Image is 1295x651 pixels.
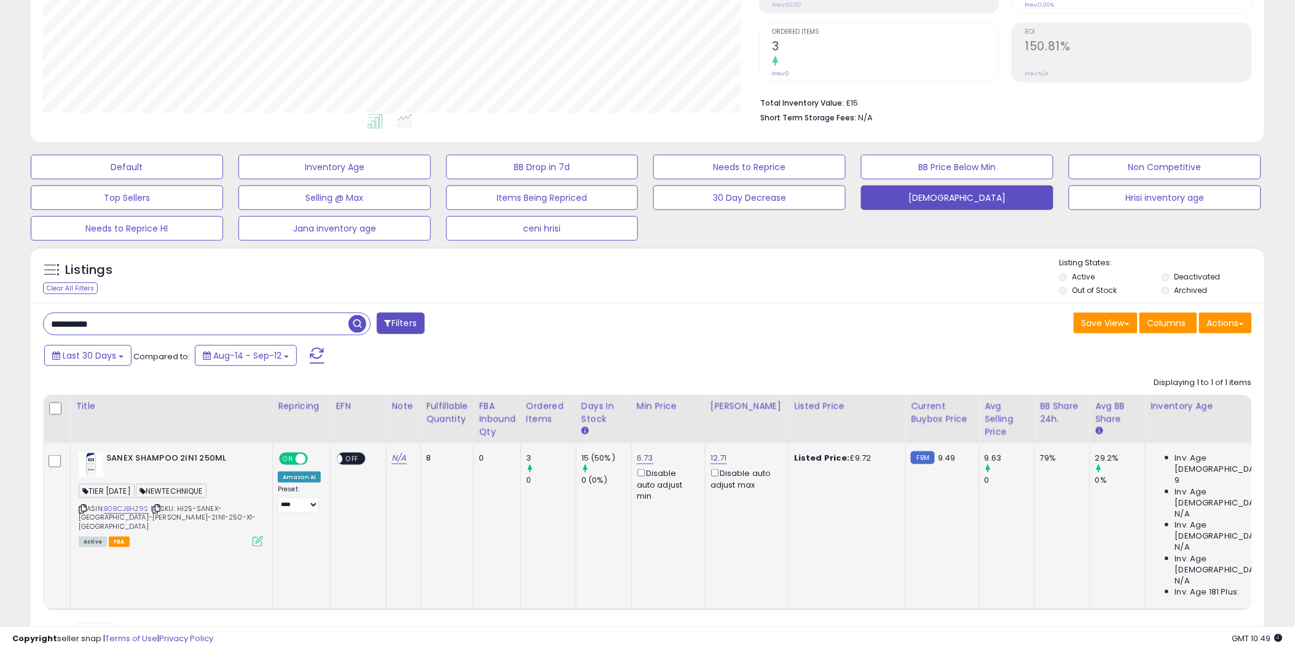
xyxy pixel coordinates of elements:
[1175,486,1288,509] span: Inv. Age [DEMOGRAPHIC_DATA]:
[1072,285,1117,295] label: Out of Stock
[773,70,790,77] small: Prev: 0
[911,451,935,464] small: FBM
[526,475,576,486] div: 0
[911,400,974,426] div: Current Buybox Price
[1175,587,1240,598] span: Inv. Age 181 Plus:
[79,504,256,531] span: | SKU: HI25-SANEX-[GEOGRAPHIC_DATA]-[PERSON_NAME]-2IN1-250-X1-[GEOGRAPHIC_DATA]
[213,349,281,362] span: Aug-14 - Sep-12
[1154,377,1252,389] div: Displaying 1 to 1 of 1 items
[1140,313,1197,333] button: Columns
[79,537,107,547] span: All listings currently available for purchase on Amazon
[637,400,700,413] div: Min Price
[43,283,98,294] div: Clear All Filters
[985,475,1034,486] div: 0
[581,426,589,437] small: Days In Stock.
[479,453,511,464] div: 0
[12,633,57,644] strong: Copyright
[63,349,116,362] span: Last 30 Days
[133,351,190,362] span: Compared to:
[278,472,321,483] div: Amazon AI
[44,345,132,366] button: Last 30 Days
[479,400,516,439] div: FBA inbound Qty
[985,400,1029,439] div: Avg Selling Price
[238,216,431,241] button: Jana inventory age
[446,155,639,179] button: BB Drop in 7d
[12,633,213,645] div: seller snap | |
[343,454,363,464] span: OFF
[761,98,844,108] b: Total Inventory Value:
[105,633,157,644] a: Terms of Use
[76,400,267,413] div: Title
[238,155,431,179] button: Inventory Age
[31,155,223,179] button: Default
[1069,155,1261,179] button: Non Competitive
[526,453,576,464] div: 3
[794,400,900,413] div: Listed Price
[392,400,415,413] div: Note
[1147,317,1186,329] span: Columns
[1069,185,1261,210] button: Hrisi inventory age
[1175,542,1190,553] span: N/A
[1095,426,1103,437] small: Avg BB Share.
[446,185,639,210] button: Items Being Repriced
[1072,271,1095,282] label: Active
[1175,575,1190,587] span: N/A
[581,475,631,486] div: 0 (0%)
[637,452,653,464] a: 6.73
[106,453,256,467] b: SANEX SHAMPOO 2IN1 250ML
[1151,400,1292,413] div: Inventory Age
[280,454,296,464] span: ON
[1095,475,1145,486] div: 0%
[637,467,696,502] div: Disable auto adjust min
[710,400,784,413] div: [PERSON_NAME]
[761,95,1243,109] li: £15
[794,453,896,464] div: £9.72
[306,454,326,464] span: OFF
[377,313,425,334] button: Filters
[1025,29,1251,36] span: ROI
[1175,509,1190,520] span: N/A
[938,452,956,464] span: 9.49
[1074,313,1138,333] button: Save View
[426,453,464,464] div: 8
[1175,453,1288,475] span: Inv. Age [DEMOGRAPHIC_DATA]:
[1095,453,1145,464] div: 29.2%
[278,400,325,413] div: Repricing
[761,112,857,123] b: Short Term Storage Fees:
[195,345,297,366] button: Aug-14 - Sep-12
[1040,453,1080,464] div: 79%
[79,453,103,477] img: 31t1WTCPK-L._SL40_.jpg
[794,452,850,464] b: Listed Price:
[1232,633,1283,644] span: 2025-10-13 10:49 GMT
[136,484,207,498] span: NEWTECHNIQUE
[31,216,223,241] button: Needs to Reprice HI
[65,262,112,279] h5: Listings
[1059,257,1264,269] p: Listing States:
[1175,271,1221,282] label: Deactivated
[1025,1,1055,9] small: Prev: 0.00%
[238,185,431,210] button: Selling @ Max
[773,29,999,36] span: Ordered Items
[1040,400,1085,426] div: BB Share 24h.
[1175,475,1180,486] span: 9
[79,484,135,498] span: TIER [DATE]
[773,39,999,56] h2: 3
[653,185,846,210] button: 30 Day Decrease
[159,633,213,644] a: Privacy Policy
[1175,285,1208,295] label: Archived
[1095,400,1140,426] div: Avg BB Share
[581,453,631,464] div: 15 (50%)
[1025,70,1049,77] small: Prev: N/A
[446,216,639,241] button: ceni hrisi
[426,400,468,426] div: Fulfillable Quantity
[773,1,802,9] small: Prev: £0.00
[859,112,873,123] span: N/A
[104,504,149,514] a: B08CJBHZ9S
[336,400,381,413] div: EFN
[1175,553,1288,575] span: Inv. Age [DEMOGRAPHIC_DATA]-180:
[581,400,626,426] div: Days In Stock
[31,185,223,210] button: Top Sellers
[653,155,846,179] button: Needs to Reprice
[109,537,130,547] span: FBA
[710,452,727,464] a: 12.71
